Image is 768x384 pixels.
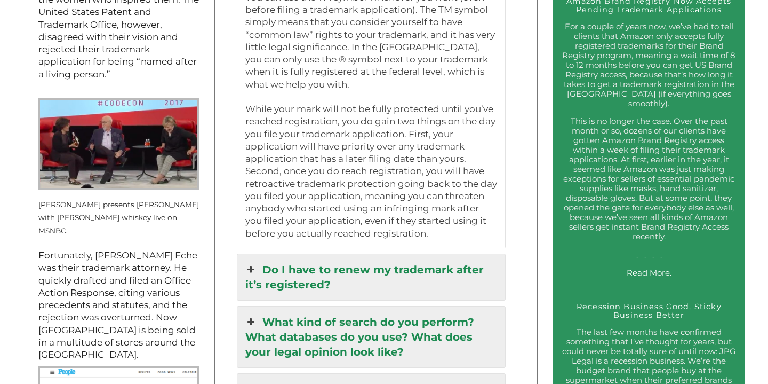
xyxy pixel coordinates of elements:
[38,249,199,361] p: Fortunately, [PERSON_NAME] Eche was their trademark attorney. He quickly drafted and filed an Off...
[627,268,671,278] a: Read More.
[38,98,199,190] img: Kara Swisher presents Hillary Clinton with Rodham Rye live on MSNBC.
[561,116,737,261] p: This is no longer the case. Over the past month or so, dozens of our clients have gotten Amazon B...
[237,254,505,300] a: Do I have to renew my trademark after it’s registered?
[237,307,505,367] a: What kind of search do you perform? What databases do you use? What does your legal opinion look ...
[38,200,199,235] small: [PERSON_NAME] presents [PERSON_NAME] with [PERSON_NAME] whiskey live on MSNBC.
[577,302,722,320] a: Recession Business Good, Sticky Business Better
[561,22,737,108] p: For a couple of years now, we’ve had to tell clients that Amazon only accepts fully registered tr...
